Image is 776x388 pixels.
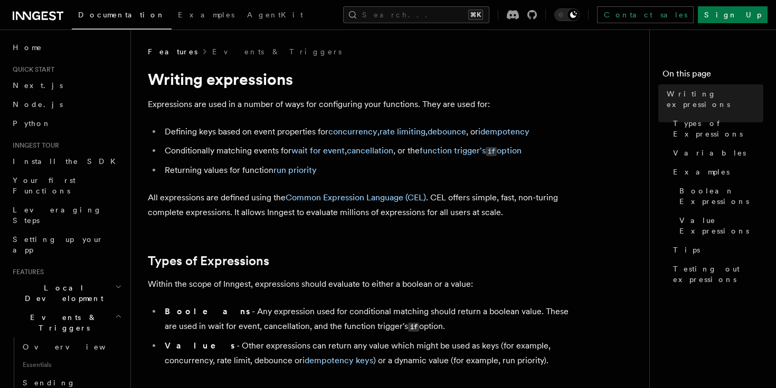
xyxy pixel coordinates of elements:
[669,114,763,143] a: Types of Expressions
[78,11,165,19] span: Documentation
[675,211,763,240] a: Value Expressions
[478,127,529,137] a: idempotency
[13,235,103,254] span: Setting up your app
[18,337,124,356] a: Overview
[8,200,124,230] a: Leveraging Steps
[148,277,570,292] p: Within the scope of Inngest, expressions should evaluate to either a boolean or a value:
[679,186,763,207] span: Boolean Expressions
[13,157,122,166] span: Install the SDK
[13,206,102,225] span: Leveraging Steps
[247,11,303,19] span: AgentKit
[148,97,570,112] p: Expressions are used in a number of ways for configuring your functions. They are used for:
[162,163,570,178] li: Returning values for function
[673,118,763,139] span: Types of Expressions
[23,343,131,351] span: Overview
[72,3,172,30] a: Documentation
[679,215,763,236] span: Value Expressions
[286,192,426,202] a: Common Expression Language (CEL)
[8,268,44,276] span: Features
[673,148,746,158] span: Variables
[241,3,309,28] a: AgentKit
[8,95,124,114] a: Node.js
[212,46,342,57] a: Events & Triggers
[663,84,763,114] a: Writing expressions
[669,240,763,259] a: Tips
[13,42,42,53] span: Home
[8,230,124,259] a: Setting up your app
[273,165,317,175] a: run priority
[328,127,377,137] a: concurrency
[486,147,497,156] code: if
[291,145,345,156] a: wait for event
[148,70,570,89] h1: Writing expressions
[8,152,124,171] a: Install the SDK
[148,190,570,220] p: All expressions are defined using the . CEL offers simple, fast, non-turing complete expressions....
[178,11,234,19] span: Examples
[13,119,51,128] span: Python
[13,176,75,195] span: Your first Functions
[8,283,115,304] span: Local Development
[408,323,419,332] code: if
[554,8,580,21] button: Toggle dark mode
[162,143,570,159] li: Conditionally matching events for , , or the
[347,145,393,156] a: cancellation
[673,167,730,177] span: Examples
[162,304,570,334] li: - Any expression used for conditional matching should return a boolean value. These are used in w...
[13,81,63,90] span: Next.js
[13,100,63,109] span: Node.js
[148,46,197,57] span: Features
[669,162,763,181] a: Examples
[667,89,763,110] span: Writing expressions
[148,254,269,268] a: Types of Expressions
[162,338,570,368] li: - Other expressions can return any value which might be used as keys (for example, concurrency, r...
[673,245,700,255] span: Tips
[428,127,466,137] a: debounce
[18,356,124,373] span: Essentials
[597,6,694,23] a: Contact sales
[172,3,241,28] a: Examples
[673,264,763,285] span: Testing out expressions
[8,171,124,200] a: Your first Functions
[8,38,124,57] a: Home
[698,6,768,23] a: Sign Up
[8,312,115,333] span: Events & Triggers
[675,181,763,211] a: Boolean Expressions
[663,67,763,84] h4: On this page
[669,143,763,162] a: Variables
[380,127,425,137] a: rate limiting
[8,114,124,133] a: Python
[343,6,489,23] button: Search...⌘K
[8,76,124,95] a: Next.js
[8,278,124,308] button: Local Development
[162,124,570,139] li: Defining keys based on event properties for , , , or
[420,145,522,156] a: function trigger'sifoption
[165,341,236,351] strong: Values
[669,259,763,289] a: Testing out expressions
[468,9,483,20] kbd: ⌘K
[8,65,54,74] span: Quick start
[165,306,252,316] strong: Booleans
[302,355,373,365] a: idempotency keys
[8,308,124,337] button: Events & Triggers
[8,141,59,150] span: Inngest tour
